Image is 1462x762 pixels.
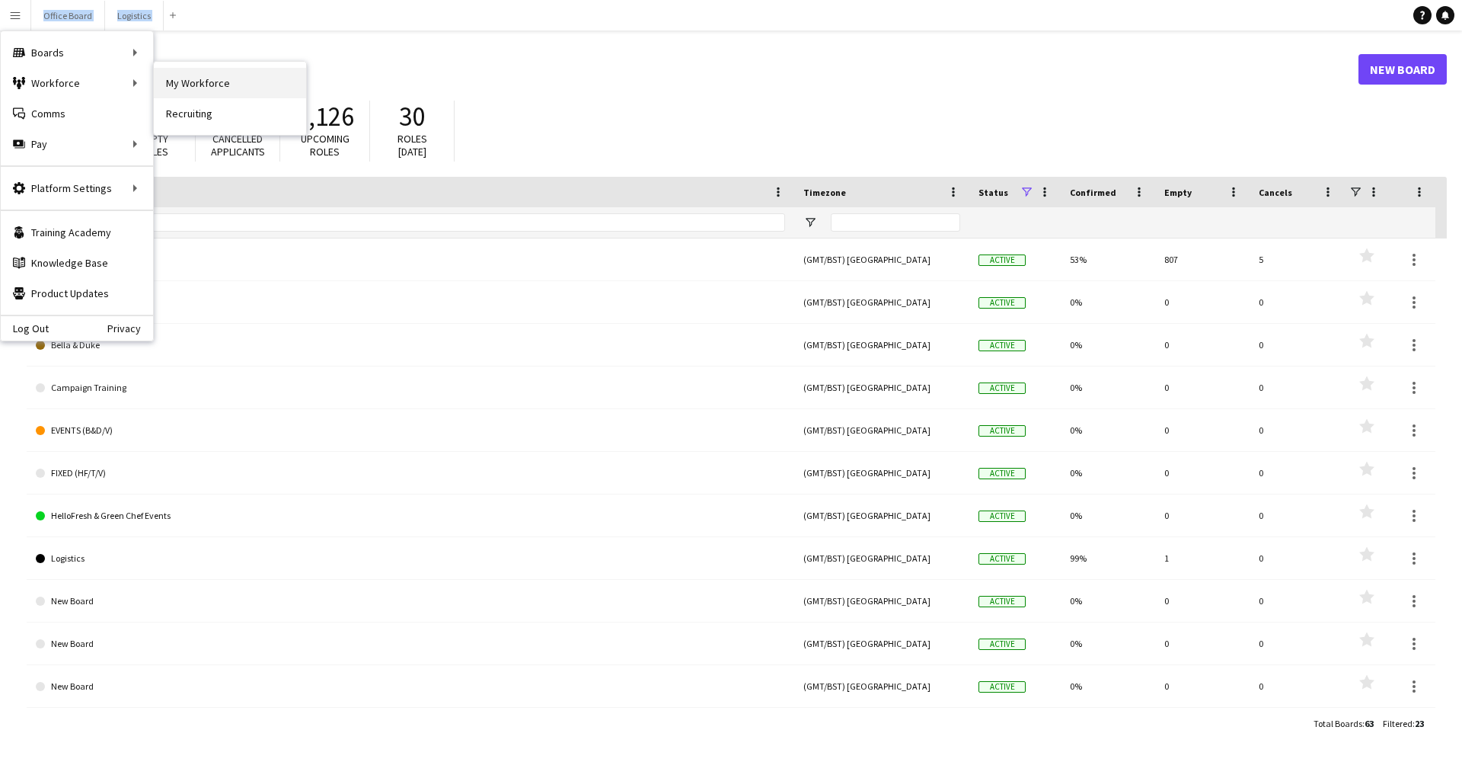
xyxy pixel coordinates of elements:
[27,58,1358,81] h1: Boards
[1155,409,1250,451] div: 0
[794,324,969,366] div: (GMT/BST) [GEOGRAPHIC_DATA]
[1061,367,1155,408] div: 0%
[1155,708,1250,750] div: 0
[154,98,306,129] a: Recruiting
[1061,409,1155,451] div: 0%
[1061,580,1155,622] div: 0%
[1155,665,1250,707] div: 0
[1,68,153,98] div: Workforce
[794,495,969,536] div: (GMT/BST) [GEOGRAPHIC_DATA]
[1250,239,1344,280] div: 5
[36,324,785,367] a: Bella & Duke
[978,297,1026,309] span: Active
[794,623,969,664] div: (GMT/BST) [GEOGRAPHIC_DATA]
[36,367,785,409] a: Campaign Training
[1259,187,1292,198] span: Cancels
[1383,718,1413,729] span: Filtered
[107,322,153,335] a: Privacy
[1250,367,1344,408] div: 0
[1155,239,1250,280] div: 807
[36,495,785,537] a: HelloFresh & Green Chef Events
[1155,537,1250,579] div: 1
[978,187,1008,198] span: Status
[1061,708,1155,750] div: 0%
[1164,187,1192,198] span: Empty
[36,281,785,324] a: Beer52 Events
[1250,580,1344,622] div: 0
[1365,718,1374,729] span: 63
[1250,409,1344,451] div: 0
[1061,495,1155,536] div: 0%
[978,425,1026,437] span: Active
[803,187,846,198] span: Timezone
[397,132,427,158] span: Roles [DATE]
[295,100,354,133] span: 2,126
[1250,452,1344,494] div: 0
[1250,708,1344,750] div: 0
[978,255,1026,266] span: Active
[1061,281,1155,323] div: 0%
[1,217,153,248] a: Training Academy
[1415,718,1424,729] span: 23
[154,68,306,98] a: My Workforce
[978,340,1026,351] span: Active
[978,639,1026,650] span: Active
[1155,324,1250,366] div: 0
[36,623,785,665] a: New Board
[36,452,785,495] a: FIXED (HF/T/V)
[105,1,164,30] button: Logistics
[978,553,1026,565] span: Active
[1,322,49,335] a: Log Out
[1,278,153,309] a: Product Updates
[1155,623,1250,664] div: 0
[803,216,817,229] button: Open Filter Menu
[978,468,1026,479] span: Active
[794,281,969,323] div: (GMT/BST) [GEOGRAPHIC_DATA]
[1061,324,1155,366] div: 0%
[399,100,425,133] span: 30
[794,537,969,579] div: (GMT/BST) [GEOGRAPHIC_DATA]
[1061,239,1155,280] div: 53%
[1155,495,1250,536] div: 0
[794,239,969,280] div: (GMT/BST) [GEOGRAPHIC_DATA]
[1061,623,1155,664] div: 0%
[794,665,969,707] div: (GMT/BST) [GEOGRAPHIC_DATA]
[36,537,785,580] a: Logistics
[1314,709,1374,738] div: :
[1155,580,1250,622] div: 0
[36,708,785,751] a: New Board
[1,37,153,68] div: Boards
[978,596,1026,607] span: Active
[1250,281,1344,323] div: 0
[1155,367,1250,408] div: 0
[1,129,153,159] div: Pay
[1155,281,1250,323] div: 0
[1250,665,1344,707] div: 0
[211,132,265,158] span: Cancelled applicants
[794,708,969,750] div: (GMT/BST) [GEOGRAPHIC_DATA]
[31,1,105,30] button: Office Board
[36,409,785,452] a: EVENTS (B&D/V)
[794,452,969,494] div: (GMT/BST) [GEOGRAPHIC_DATA]
[36,665,785,708] a: New Board
[36,239,785,281] a: ALL Client Job Board
[1,173,153,203] div: Platform Settings
[63,213,785,232] input: Board name Filter Input
[1314,718,1362,729] span: Total Boards
[36,580,785,623] a: New Board
[978,681,1026,693] span: Active
[1155,452,1250,494] div: 0
[794,580,969,622] div: (GMT/BST) [GEOGRAPHIC_DATA]
[1250,537,1344,579] div: 0
[1061,537,1155,579] div: 99%
[1061,665,1155,707] div: 0%
[1250,495,1344,536] div: 0
[1,98,153,129] a: Comms
[1250,324,1344,366] div: 0
[1061,452,1155,494] div: 0%
[1,248,153,278] a: Knowledge Base
[1383,709,1424,738] div: :
[794,367,969,408] div: (GMT/BST) [GEOGRAPHIC_DATA]
[1250,623,1344,664] div: 0
[1358,54,1447,85] a: New Board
